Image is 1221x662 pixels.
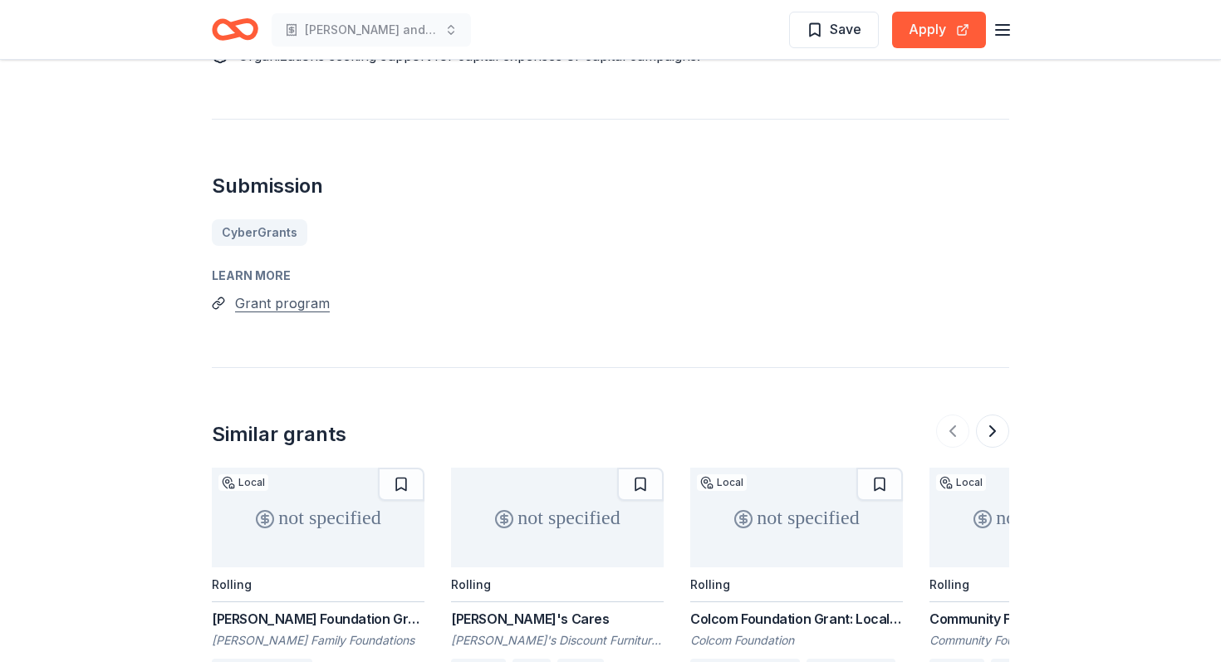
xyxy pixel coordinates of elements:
span: Save [830,18,861,40]
div: Colcom Foundation [690,632,903,649]
button: Save [789,12,879,48]
div: Community Foundation of [GEOGRAPHIC_DATA] LOI [929,609,1142,629]
span: [PERSON_NAME] and [PERSON_NAME][GEOGRAPHIC_DATA] [305,20,438,40]
div: Rolling [212,577,252,591]
div: Local [697,474,747,491]
div: Colcom Foundation Grant: Local Environment & Community [690,609,903,629]
div: Similar grants [212,421,346,448]
div: Local [218,474,268,491]
div: Local [936,474,986,491]
div: Rolling [690,577,730,591]
a: Home [212,10,258,49]
div: not specified [929,468,1142,567]
div: not specified [690,468,903,567]
div: [PERSON_NAME]'s Cares [451,609,664,629]
div: Community Foundation of [GEOGRAPHIC_DATA] [929,632,1142,649]
div: [PERSON_NAME]'s Discount Furniture Charitable Foundation [451,632,664,649]
button: Apply [892,12,986,48]
button: Grant program [235,292,330,314]
div: [PERSON_NAME] Foundation Grant [212,609,424,629]
div: Rolling [929,577,969,591]
div: not specified [451,468,664,567]
div: [PERSON_NAME] Family Foundations [212,632,424,649]
div: Rolling [451,577,491,591]
div: not specified [212,468,424,567]
h2: Submission [212,173,1009,199]
button: [PERSON_NAME] and [PERSON_NAME][GEOGRAPHIC_DATA] [272,13,471,47]
div: Learn more [212,266,1009,286]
